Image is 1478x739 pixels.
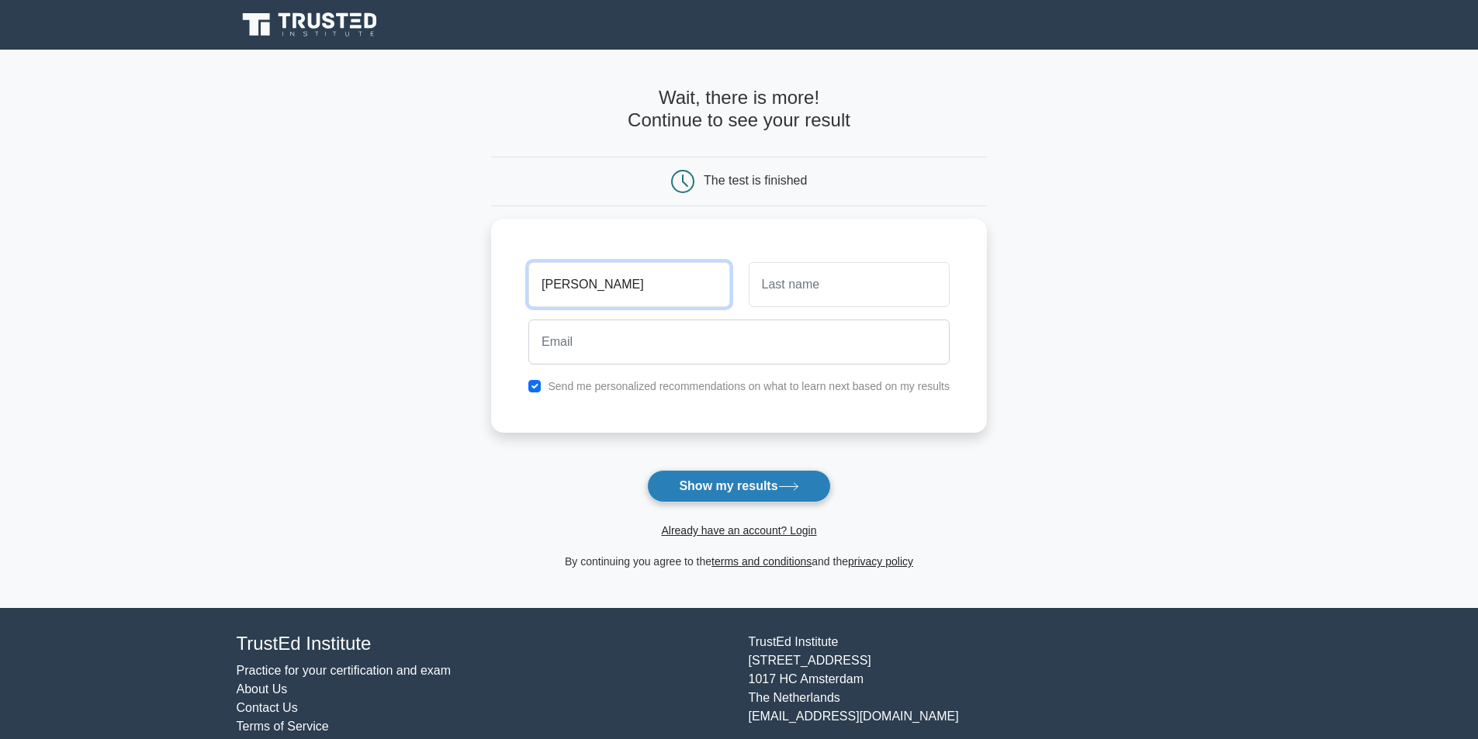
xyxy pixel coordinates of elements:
a: Already have an account? Login [661,524,816,537]
h4: TrustEd Institute [237,633,730,655]
a: terms and conditions [711,555,812,568]
input: Last name [749,262,950,307]
label: Send me personalized recommendations on what to learn next based on my results [548,380,950,392]
input: Email [528,319,950,364]
button: Show my results [647,470,830,502]
div: The test is finished [704,174,807,187]
a: Terms of Service [237,720,329,733]
a: privacy policy [848,555,913,568]
div: By continuing you agree to the and the [482,552,996,571]
h4: Wait, there is more! Continue to see your result [491,87,987,132]
a: Contact Us [237,701,298,714]
input: First name [528,262,729,307]
a: About Us [237,682,288,696]
a: Practice for your certification and exam [237,664,452,677]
